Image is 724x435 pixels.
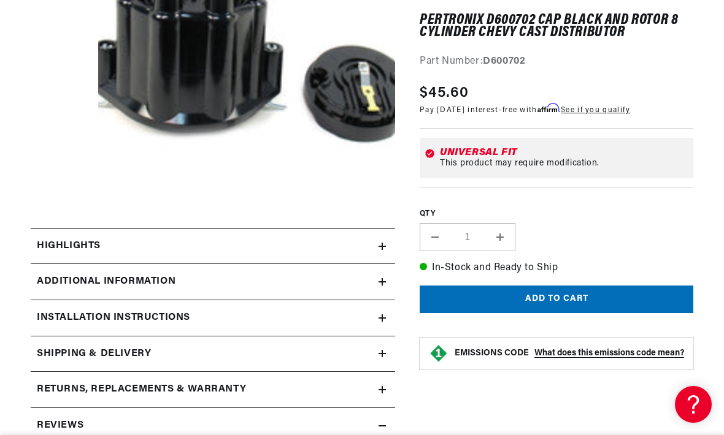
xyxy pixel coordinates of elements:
[31,372,395,407] summary: Returns, Replacements & Warranty
[455,348,684,359] button: EMISSIONS CODEWhat does this emissions code mean?
[31,300,395,336] summary: Installation instructions
[37,274,175,290] h2: Additional Information
[561,107,630,114] a: See if you qualify - Learn more about Affirm Financing (opens in modal)
[37,238,101,254] h2: Highlights
[534,349,684,358] strong: What does this emissions code mean?
[420,82,469,104] span: $45.60
[420,55,693,70] div: Part Number:
[440,148,688,157] div: Universal Fit
[37,346,151,362] h2: Shipping & Delivery
[537,104,559,113] span: Affirm
[37,382,246,398] h2: Returns, Replacements & Warranty
[483,57,525,67] strong: D600702
[420,286,693,313] button: Add to cart
[420,209,693,219] label: QTY
[420,260,693,276] p: In-Stock and Ready to Ship
[420,14,693,39] h1: PerTronix D600702 Cap Black and Rotor 8 cylinder Chevy Cast Distributor
[420,104,630,116] p: Pay [DATE] interest-free with .
[455,349,529,358] strong: EMISSIONS CODE
[37,310,190,326] h2: Installation instructions
[37,418,83,434] h2: Reviews
[31,229,395,264] summary: Highlights
[31,264,395,300] summary: Additional Information
[31,336,395,372] summary: Shipping & Delivery
[429,344,449,363] img: Emissions code
[440,159,688,168] div: This product may require modification.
